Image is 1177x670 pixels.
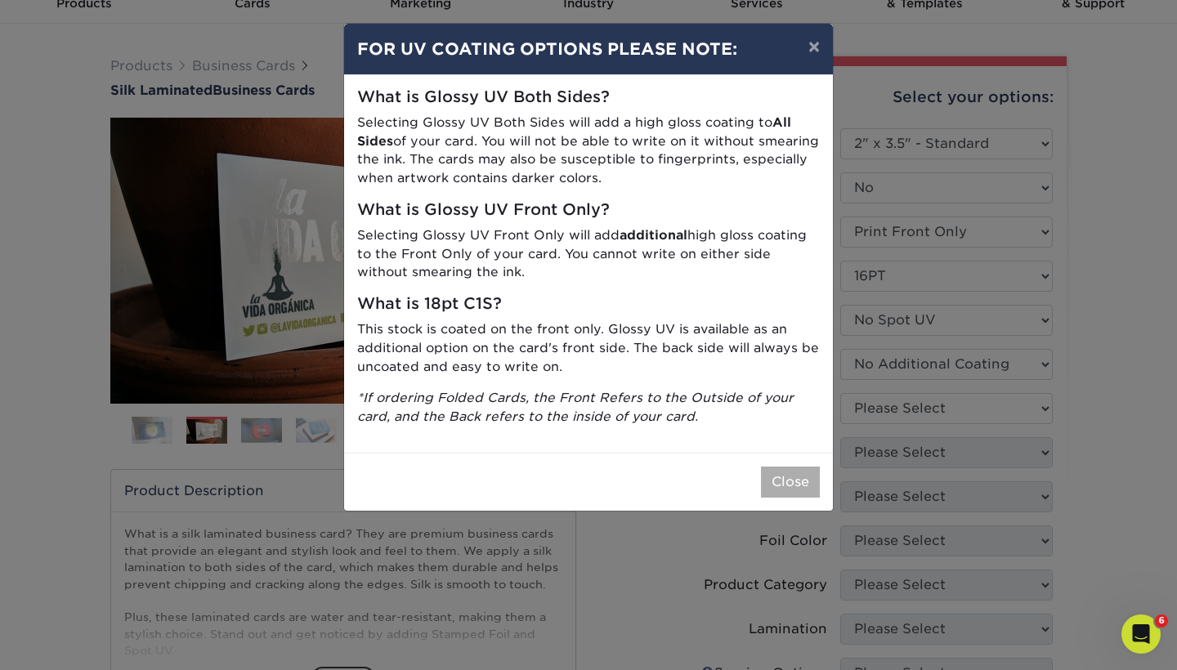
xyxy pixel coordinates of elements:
[357,390,794,424] i: *If ordering Folded Cards, the Front Refers to the Outside of your card, and the Back refers to t...
[357,226,820,282] p: Selecting Glossy UV Front Only will add high gloss coating to the Front Only of your card. You ca...
[357,295,820,314] h5: What is 18pt C1S?
[1121,614,1161,654] iframe: Intercom live chat
[1155,614,1168,628] span: 6
[761,467,820,498] button: Close
[357,201,820,220] h5: What is Glossy UV Front Only?
[795,24,833,69] button: ×
[620,227,687,243] strong: additional
[357,37,820,61] h4: FOR UV COATING OPTIONS PLEASE NOTE:
[357,88,820,107] h5: What is Glossy UV Both Sides?
[357,114,820,188] p: Selecting Glossy UV Both Sides will add a high gloss coating to of your card. You will not be abl...
[357,114,791,149] strong: All Sides
[357,320,820,376] p: This stock is coated on the front only. Glossy UV is available as an additional option on the car...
